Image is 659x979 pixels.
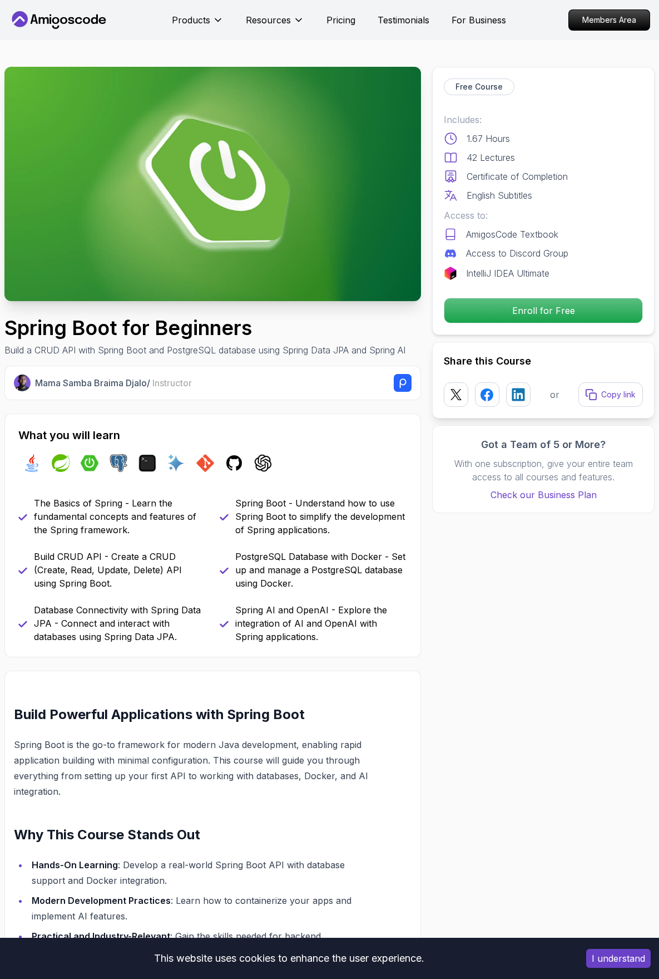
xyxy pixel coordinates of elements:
strong: Hands-On Learning [32,859,118,870]
li: : Gain the skills needed for backend development in enterprise applications. [28,928,375,960]
strong: Modern Development Practices [32,895,171,906]
img: jetbrains logo [444,267,457,280]
p: Free Course [455,81,503,92]
li: : Learn how to containerize your apps and implement AI features. [28,893,375,924]
button: Enroll for Free [444,298,643,323]
img: java logo [23,454,41,472]
p: Access to Discord Group [466,247,568,260]
p: IntelliJ IDEA Ultimate [466,267,549,280]
img: Nelson Djalo [14,375,31,391]
img: spring-boot-for-beginners_thumbnail [4,67,421,301]
p: Copy link [601,389,636,400]
p: Resources [246,13,291,27]
a: Members Area [568,9,650,31]
p: Spring Boot is the go-to framework for modern Java development, enabling rapid application buildi... [14,737,375,799]
img: ai logo [167,454,185,472]
h2: Share this Course [444,353,643,369]
button: Accept cookies [586,949,651,968]
p: Build a CRUD API with Spring Boot and PostgreSQL database using Spring Data JPA and Spring AI [4,343,405,357]
p: Certificate of Completion [467,170,568,183]
p: Spring Boot - Understand how to use Spring Boot to simplify the development of Spring applications. [235,496,408,537]
p: Access to: [444,209,643,222]
p: The Basics of Spring - Learn the fundamental concepts and features of the Spring framework. [34,496,206,537]
p: Includes: [444,113,643,126]
a: Pricing [326,13,355,27]
p: English Subtitles [467,189,532,202]
p: or [550,388,559,401]
button: Copy link [578,382,643,407]
span: Instructor [152,377,192,388]
a: For Business [452,13,506,27]
p: Mama Samba Braima Djalo / [35,376,192,390]
li: : Develop a real-world Spring Boot API with database support and Docker integration. [28,857,375,888]
p: AmigosCode Textbook [466,228,558,241]
p: Products [172,13,210,27]
button: Products [172,13,224,36]
h2: Build Powerful Applications with Spring Boot [14,706,375,724]
img: postgres logo [110,454,127,472]
img: github logo [225,454,243,472]
p: With one subscription, give your entire team access to all courses and features. [444,457,643,484]
img: chatgpt logo [254,454,272,472]
h2: What you will learn [18,427,407,443]
a: Check our Business Plan [444,488,643,501]
img: terminal logo [138,454,156,472]
h2: Why This Course Stands Out [14,826,375,844]
h1: Spring Boot for Beginners [4,317,405,339]
button: Resources [246,13,304,36]
p: Members Area [569,10,650,30]
p: PostgreSQL Database with Docker - Set up and manage a PostgreSQL database using Docker. [235,550,408,590]
img: spring logo [52,454,70,472]
h3: Got a Team of 5 or More? [444,437,643,452]
p: 1.67 Hours [467,132,510,145]
img: spring-boot logo [81,454,98,472]
p: Spring AI and OpenAI - Explore the integration of AI and OpenAI with Spring applications. [235,603,408,643]
strong: Practical and Industry-Relevant [32,931,170,942]
img: git logo [196,454,214,472]
p: Database Connectivity with Spring Data JPA - Connect and interact with databases using Spring Dat... [34,603,206,643]
p: 42 Lectures [467,151,515,164]
p: Build CRUD API - Create a CRUD (Create, Read, Update, Delete) API using Spring Boot. [34,550,206,590]
div: This website uses cookies to enhance the user experience. [8,946,569,971]
a: Testimonials [378,13,429,27]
